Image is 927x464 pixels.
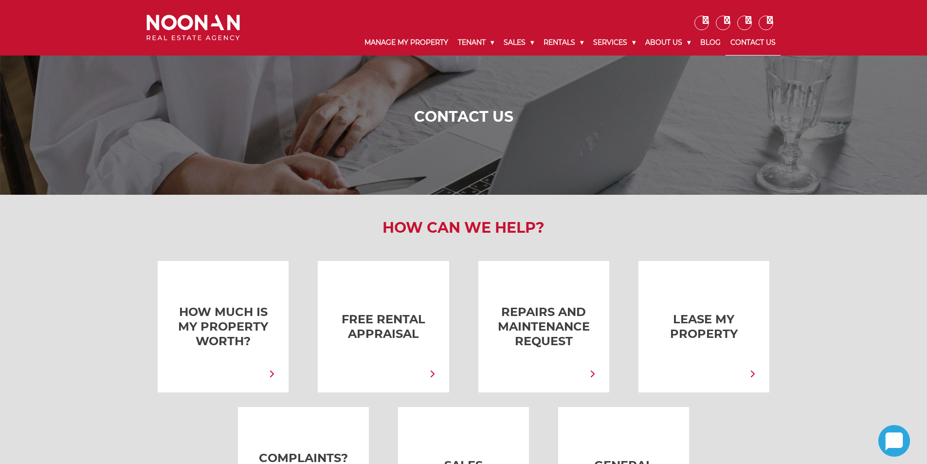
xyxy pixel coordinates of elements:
a: About Us [640,30,695,55]
h1: Contact Us [149,108,778,126]
a: Services [588,30,640,55]
a: Blog [695,30,726,55]
a: Sales [499,30,539,55]
a: Manage My Property [360,30,453,55]
img: Noonan Real Estate Agency [146,15,240,40]
h2: How Can We Help? [139,219,788,237]
a: Contact Us [726,30,781,56]
a: Tenant [453,30,499,55]
a: Rentals [539,30,588,55]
